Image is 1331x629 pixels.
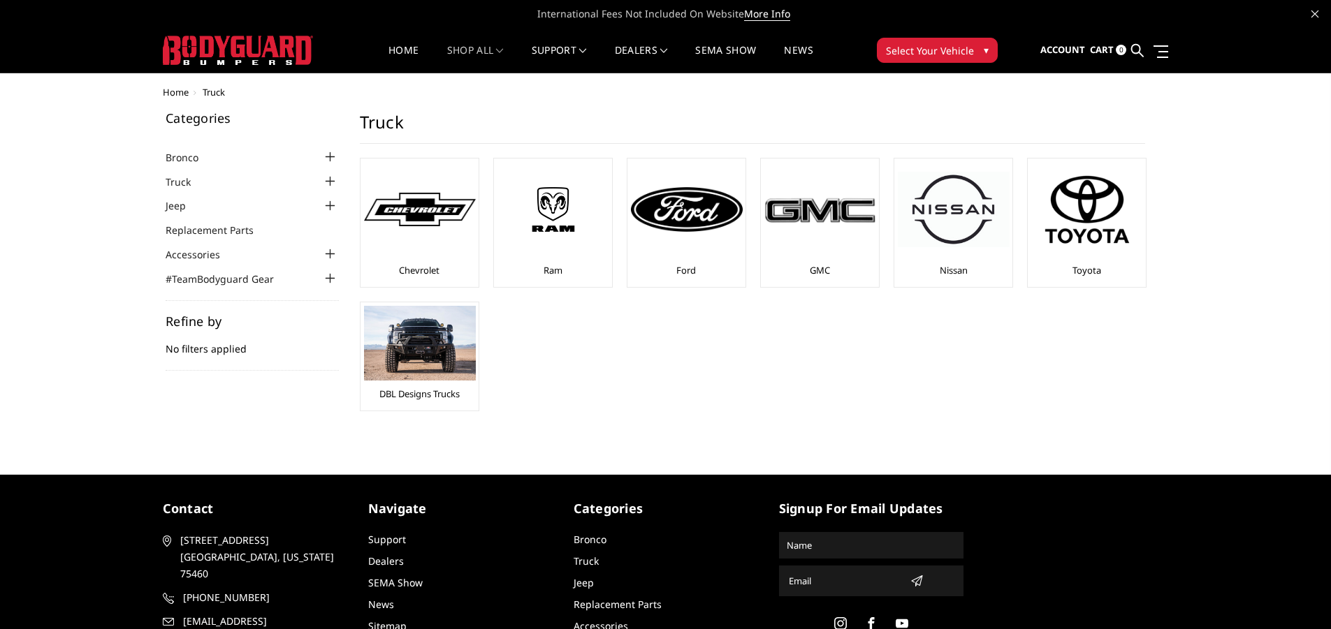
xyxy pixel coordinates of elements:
a: Dealers [368,554,404,568]
a: Jeep [574,576,594,589]
span: Truck [203,86,225,98]
h1: Truck [360,112,1145,144]
h5: Categories [574,499,758,518]
a: Support [532,45,587,73]
a: Support [368,533,406,546]
h5: contact [163,499,347,518]
a: Bronco [574,533,606,546]
h5: Refine by [166,315,339,327]
a: GMC [810,264,830,276]
a: Jeep [166,198,203,213]
h5: Navigate [368,499,553,518]
h5: Categories [166,112,339,124]
a: Account [1040,31,1085,69]
span: Account [1040,43,1085,56]
a: [PHONE_NUMBER] [163,589,347,606]
a: Ram [544,264,562,276]
span: [STREET_ADDRESS] [GEOGRAPHIC_DATA], [US_STATE] 75460 [180,532,342,582]
a: DBL Designs Trucks [379,387,460,400]
a: Truck [166,175,208,189]
span: ▾ [984,43,989,57]
img: BODYGUARD BUMPERS [163,36,313,65]
a: Home [388,45,419,73]
input: Name [781,534,961,556]
a: Dealers [615,45,668,73]
a: #TeamBodyguard Gear [166,272,291,286]
a: Cart 0 [1090,31,1126,69]
a: shop all [447,45,504,73]
a: Accessories [166,247,238,262]
a: Truck [574,554,599,568]
a: Replacement Parts [166,223,271,237]
a: Home [163,86,189,98]
a: SEMA Show [368,576,423,589]
a: News [368,598,394,611]
div: No filters applied [166,315,339,371]
a: Ford [676,264,696,276]
a: News [784,45,813,73]
a: Bronco [166,150,216,165]
span: 0 [1116,45,1126,55]
button: Select Your Vehicle [877,38,998,63]
span: [PHONE_NUMBER] [183,589,345,606]
h5: signup for email updates [779,499,963,518]
a: Nissan [940,264,968,276]
a: SEMA Show [695,45,756,73]
a: More Info [744,7,790,21]
a: Replacement Parts [574,598,662,611]
a: Chevrolet [399,264,439,276]
span: Cart [1090,43,1114,56]
input: Email [783,570,905,592]
a: Toyota [1072,264,1101,276]
span: Select Your Vehicle [886,43,974,58]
